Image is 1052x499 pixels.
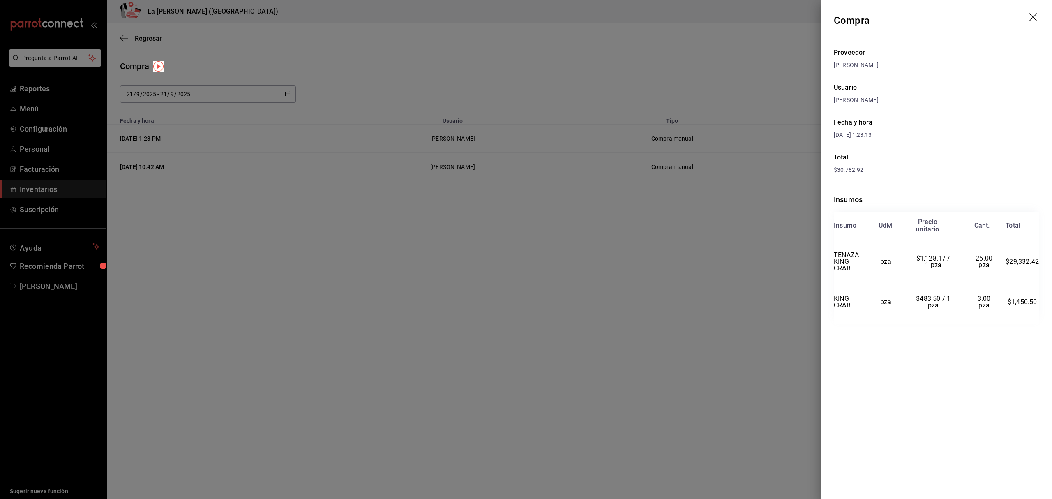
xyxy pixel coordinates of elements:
span: 26.00 pza [976,254,994,269]
span: $1,450.50 [1008,298,1037,306]
td: KING CRAB [834,284,867,321]
td: TENAZA KING CRAB [834,240,867,284]
td: pza [867,284,904,321]
div: Proveedor [834,48,1039,58]
div: Compra [834,13,870,28]
div: [DATE] 1:23:13 [834,131,937,139]
img: Tooltip marker [153,61,164,72]
div: [PERSON_NAME] [834,96,1039,104]
span: $483.50 / 1 pza [916,295,952,309]
div: Usuario [834,83,1039,92]
button: drag [1029,13,1039,23]
div: Insumos [834,194,1039,205]
div: Total [834,152,1039,162]
div: Cant. [974,222,990,229]
div: [PERSON_NAME] [834,61,1039,69]
span: 3.00 pza [978,295,992,309]
span: $1,128.17 / 1 pza [916,254,952,269]
td: pza [867,240,904,284]
div: Fecha y hora [834,118,937,127]
span: $29,332.42 [1006,258,1039,266]
div: Precio unitario [916,218,939,233]
span: $30,782.92 [834,166,863,173]
div: Insumo [834,222,856,229]
div: UdM [879,222,893,229]
div: Total [1006,222,1020,229]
